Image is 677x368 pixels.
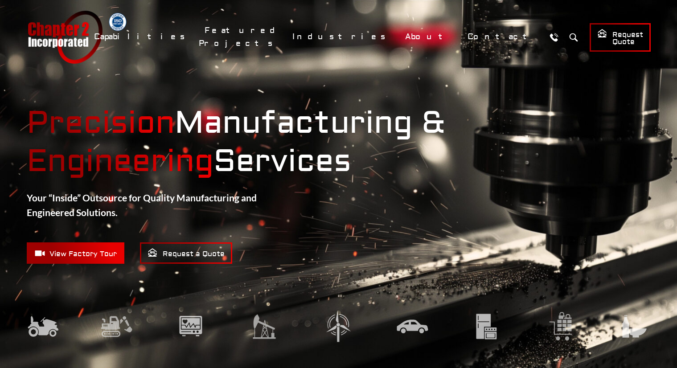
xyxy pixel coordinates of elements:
strong: Your “Inside” Outsource for Quality Manufacturing and Engineered Solutions. [27,192,257,218]
a: Request Quote [590,23,651,52]
a: Call Us [546,29,562,45]
a: Capabilities [88,27,194,46]
span: Request a Quote [148,248,225,259]
a: Contact [462,27,542,46]
a: Featured Projects [199,21,282,53]
a: Chapter 2 Incorporated [27,11,103,64]
span: View Factory Tour [34,248,117,259]
mark: Engineering [27,143,213,180]
a: View Factory Tour [27,242,124,264]
button: Search [566,29,582,45]
strong: Manufacturing & Services [27,104,651,181]
a: Request a Quote [140,242,232,264]
mark: Precision [27,104,175,142]
a: About [399,27,457,46]
a: Industries [287,27,395,46]
span: Request Quote [597,29,643,47]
